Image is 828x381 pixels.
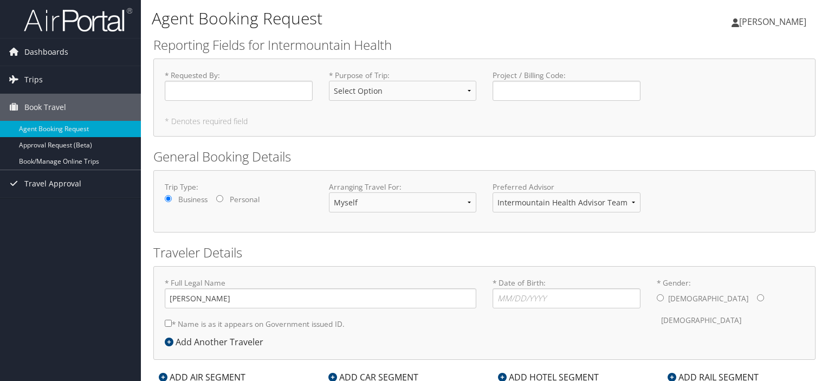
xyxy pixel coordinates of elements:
[153,36,816,54] h2: Reporting Fields for Intermountain Health
[329,70,477,109] label: * Purpose of Trip :
[757,294,764,301] input: * Gender:[DEMOGRAPHIC_DATA][DEMOGRAPHIC_DATA]
[329,182,477,192] label: Arranging Travel For:
[165,288,476,308] input: * Full Legal Name
[493,288,641,308] input: * Date of Birth:
[165,182,313,192] label: Trip Type:
[493,182,641,192] label: Preferred Advisor
[165,335,269,348] div: Add Another Traveler
[24,170,81,197] span: Travel Approval
[165,70,313,101] label: * Requested By :
[165,277,476,308] label: * Full Legal Name
[165,320,172,327] input: * Name is as it appears on Government issued ID.
[152,7,596,30] h1: Agent Booking Request
[493,81,641,101] input: Project / Billing Code:
[153,147,816,166] h2: General Booking Details
[493,70,641,101] label: Project / Billing Code :
[153,243,816,262] h2: Traveler Details
[661,310,741,331] label: [DEMOGRAPHIC_DATA]
[178,194,208,205] label: Business
[165,81,313,101] input: * Requested By:
[657,294,664,301] input: * Gender:[DEMOGRAPHIC_DATA][DEMOGRAPHIC_DATA]
[657,277,805,331] label: * Gender:
[230,194,260,205] label: Personal
[24,66,43,93] span: Trips
[493,277,641,308] label: * Date of Birth:
[165,314,345,334] label: * Name is as it appears on Government issued ID.
[24,94,66,121] span: Book Travel
[24,7,132,33] img: airportal-logo.png
[668,288,748,309] label: [DEMOGRAPHIC_DATA]
[24,38,68,66] span: Dashboards
[329,81,477,101] select: * Purpose of Trip:
[732,5,817,38] a: [PERSON_NAME]
[739,16,806,28] span: [PERSON_NAME]
[165,118,804,125] h5: * Denotes required field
